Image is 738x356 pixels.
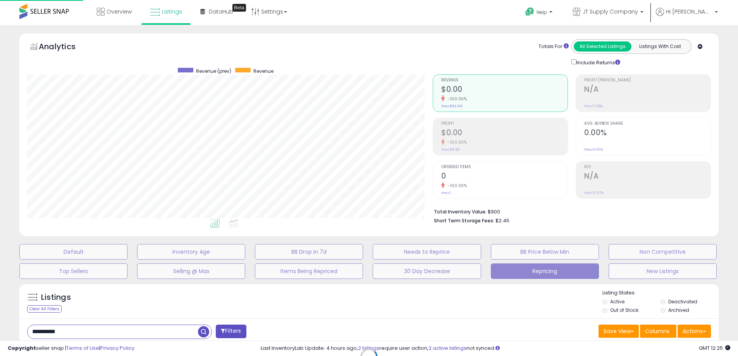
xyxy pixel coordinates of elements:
[566,58,630,67] div: Include Returns
[525,7,535,17] i: Get Help
[445,183,467,189] small: -100.00%
[373,244,481,260] button: Needs to Reprice
[609,244,717,260] button: Non Competitive
[441,122,568,126] span: Profit
[584,172,710,182] h2: N/A
[441,165,568,169] span: Ordered Items
[495,217,509,224] span: $2.45
[584,78,710,83] span: Profit [PERSON_NAME]
[519,1,560,25] a: Help
[441,128,568,139] h2: $0.00
[631,41,689,52] button: Listings With Cost
[19,244,127,260] button: Default
[538,43,569,50] div: Totals For
[537,9,547,15] span: Help
[609,263,717,279] button: New Listings
[255,244,363,260] button: BB Drop in 7d
[434,208,487,215] b: Total Inventory Value:
[441,78,568,83] span: Revenue
[8,344,36,352] strong: Copyright
[584,147,603,152] small: Prev: 0.00%
[584,122,710,126] span: Avg. Buybox Share
[491,263,599,279] button: Repricing
[196,68,231,74] span: Revenue (prev)
[574,41,631,52] button: All Selected Listings
[441,191,451,195] small: Prev: 1
[373,263,481,279] button: 30 Day Decrease
[584,191,604,195] small: Prev: 31.67%
[441,85,568,95] h2: $0.00
[19,263,127,279] button: Top Sellers
[441,172,568,182] h2: 0
[8,345,134,352] div: seller snap | |
[255,263,363,279] button: Items Being Repriced
[491,244,599,260] button: BB Price Below Min
[232,4,246,12] div: Tooltip anchor
[434,206,705,216] li: $900
[583,8,638,15] span: JT Supply Company
[137,263,245,279] button: Selling @ Max
[39,41,91,54] h5: Analytics
[445,96,467,102] small: -100.00%
[441,147,460,152] small: Prev: $9.50
[666,8,712,15] span: Hi [PERSON_NAME]
[584,128,710,139] h2: 0.00%
[253,68,274,74] span: Revenue
[162,8,182,15] span: Listings
[441,104,463,108] small: Prev: $54.99
[209,8,233,15] span: DataHub
[584,85,710,95] h2: N/A
[434,217,494,224] b: Short Term Storage Fees:
[584,165,710,169] span: ROI
[656,8,718,25] a: Hi [PERSON_NAME]
[445,139,467,145] small: -100.00%
[137,244,245,260] button: Inventory Age
[584,104,603,108] small: Prev: 17.28%
[107,8,132,15] span: Overview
